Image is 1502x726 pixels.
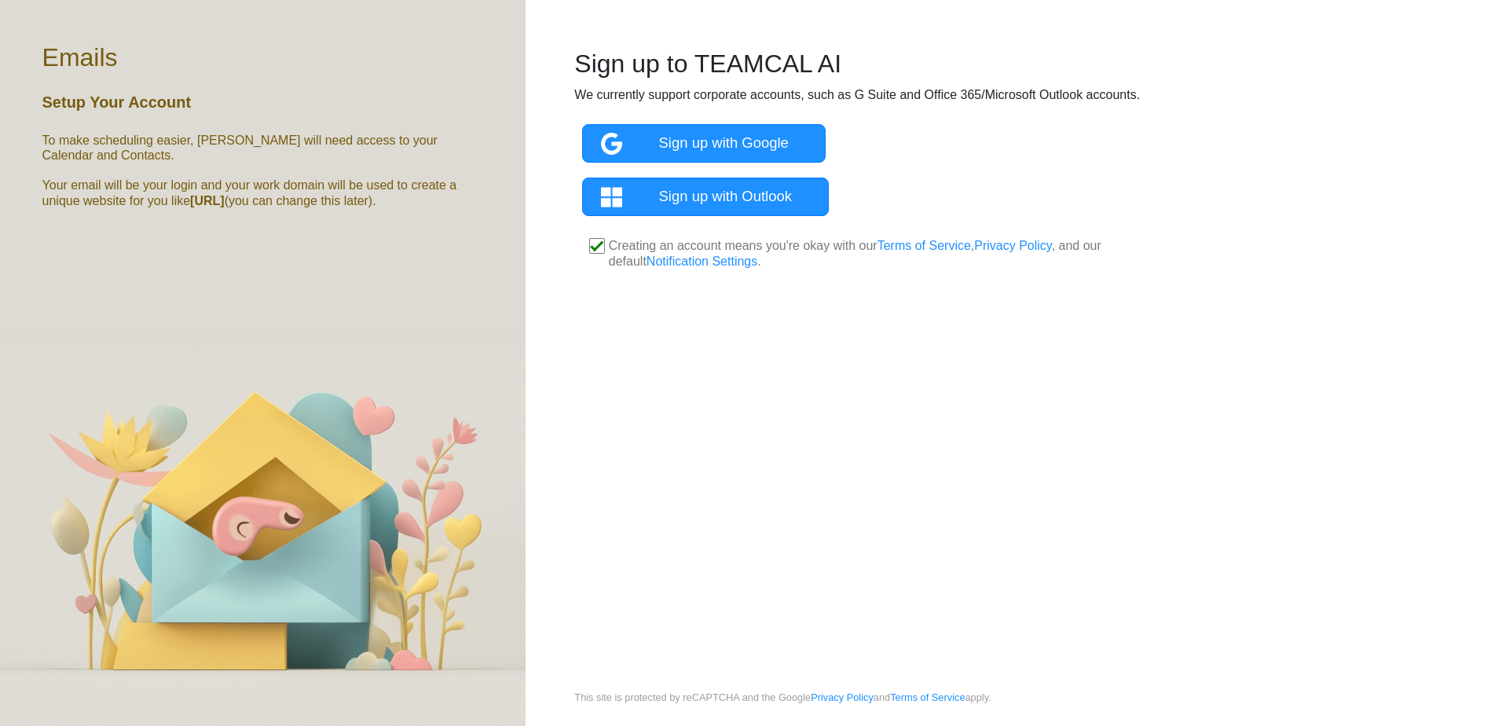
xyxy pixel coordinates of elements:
h2: Sign up to TEAMCAL AI [574,49,1453,79]
a: Sign up with Google [582,124,826,163]
b: [URL] [190,194,225,207]
a: Privacy Policy [811,691,874,703]
p: Creating an account means you're okay with our , , and our default . [609,238,1127,269]
h6: To make scheduling easier, [PERSON_NAME] will need access to your Calendar and Contacts. Your ema... [42,133,484,208]
h5: Setup Your Account [42,93,192,112]
h2: Emails [42,42,118,72]
a: Notification Settings [647,255,757,268]
img: microsoft_icon2.png [601,186,659,208]
p: We currently support corporate accounts, such as G Suite and Office 365/Microsoft Outlook accounts. [574,86,1453,104]
img: google_icon3.png [601,133,659,155]
small: This site is protected by reCAPTCHA and the Google and apply. [574,690,991,726]
a: Privacy Policy [974,239,1051,252]
a: Terms of Service [877,239,971,252]
input: Creating an account means you're okay with ourTerms of Service,Privacy Policy, and our defaultNot... [589,238,605,254]
a: Sign up with Outlook [582,178,830,216]
a: Terms of Service [890,691,965,703]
